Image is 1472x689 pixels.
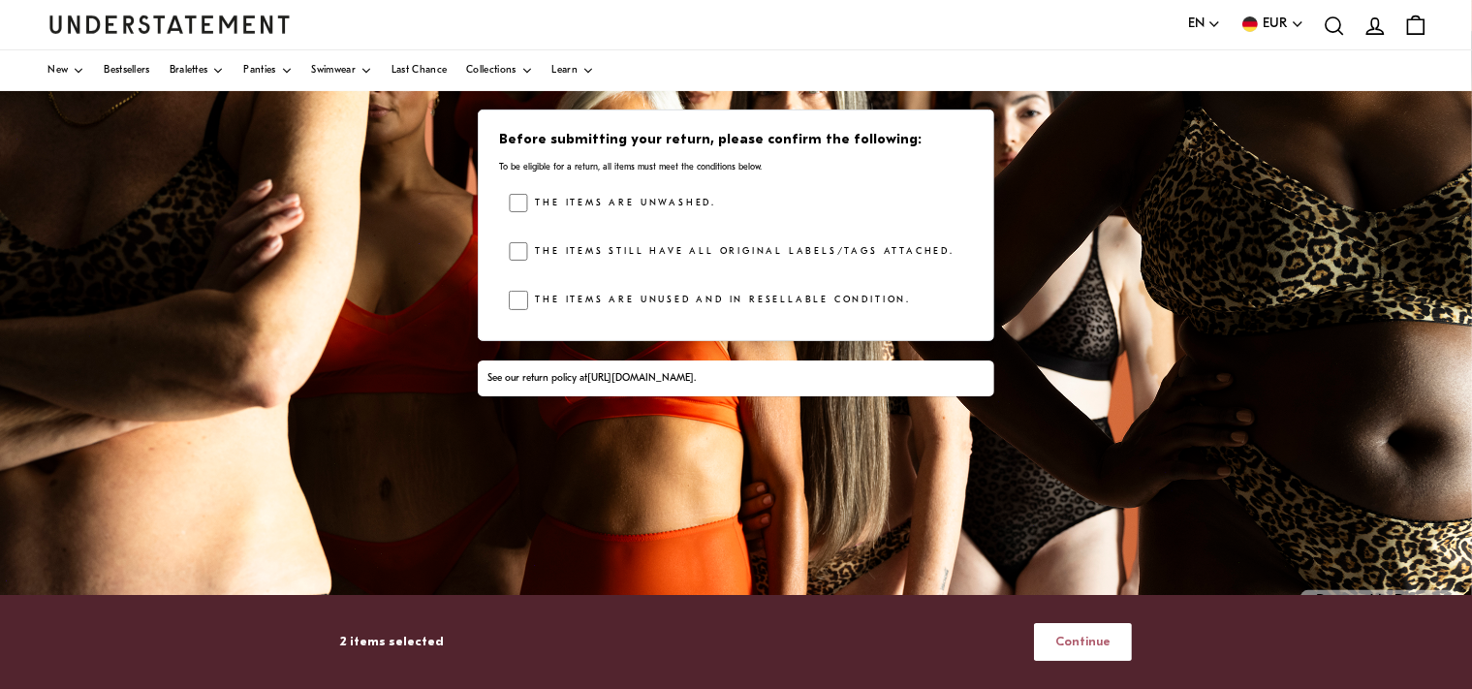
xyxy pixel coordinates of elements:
span: Panties [243,66,275,76]
a: Last Chance [391,50,447,91]
label: The items are unwashed. [528,194,716,213]
a: Bestsellers [104,50,149,91]
span: Last Chance [391,66,447,76]
span: Bralettes [170,66,208,76]
button: EUR [1240,14,1304,35]
label: The items are unused and in resellable condition. [528,291,911,310]
a: [URL][DOMAIN_NAME] [587,373,694,384]
a: Bralettes [170,50,225,91]
span: New [48,66,69,76]
button: EN [1188,14,1221,35]
span: EUR [1264,14,1288,35]
div: See our return policy at . [487,371,984,387]
span: Learn [552,66,579,76]
span: Collections [466,66,516,76]
span: Swimwear [312,66,356,76]
span: EN [1188,14,1205,35]
a: Swimwear [312,50,372,91]
a: Panties [243,50,292,91]
p: To be eligible for a return, all items must meet the conditions below. [499,161,973,173]
span: Bestsellers [104,66,149,76]
a: Collections [466,50,532,91]
p: Powered by [1300,590,1456,614]
a: Learn [552,50,595,91]
h3: Before submitting your return, please confirm the following: [499,131,973,150]
a: Understatement Homepage [48,16,291,33]
label: The items still have all original labels/tags attached. [528,242,955,262]
a: New [48,50,85,91]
